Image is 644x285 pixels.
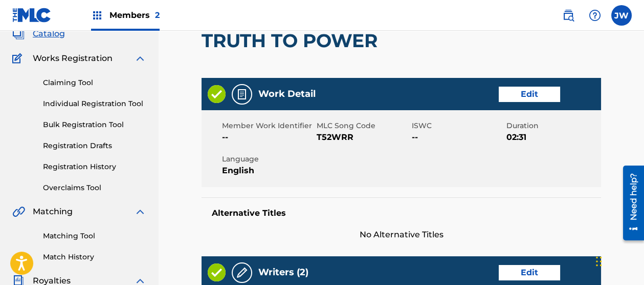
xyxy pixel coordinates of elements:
span: -- [412,131,504,144]
a: Match History [43,252,146,262]
span: English [222,165,314,177]
h2: TRUTH TO POWER [202,29,383,52]
img: Works Registration [12,52,26,65]
span: No Alternative Titles [202,229,601,241]
img: Work Detail [236,88,248,100]
a: Public Search [558,5,579,26]
span: Duration [506,120,598,131]
span: Members [109,9,160,21]
img: search [562,9,574,22]
h5: Alternative Titles [212,208,591,218]
span: Works Registration [33,52,113,65]
img: expand [134,206,146,218]
span: T52WRR [317,131,409,144]
img: Top Rightsholders [91,9,103,22]
a: CatalogCatalog [12,28,65,40]
span: 2 [155,10,160,20]
a: Matching Tool [43,231,146,241]
div: User Menu [611,5,632,26]
img: Catalog [12,28,25,40]
h5: Work Detail [258,88,316,100]
a: Overclaims Tool [43,182,146,193]
span: Language [222,154,314,165]
img: MLC Logo [12,8,52,23]
a: Edit [499,87,560,102]
span: ISWC [412,120,504,131]
span: Member Work Identifier [222,120,314,131]
h5: Writers (2) [258,267,308,278]
a: Individual Registration Tool [43,98,146,109]
div: Drag [596,246,602,277]
iframe: Chat Widget [593,236,644,285]
span: 02:31 [506,131,598,144]
span: Catalog [33,28,65,40]
span: -- [222,131,314,144]
img: expand [134,52,146,65]
img: Valid [208,263,226,281]
a: Bulk Registration Tool [43,119,146,130]
img: help [589,9,601,22]
a: Registration History [43,161,146,172]
span: MLC Song Code [317,120,409,131]
img: Writers [236,267,248,279]
a: Registration Drafts [43,140,146,151]
span: Matching [33,206,73,218]
a: Claiming Tool [43,77,146,88]
div: Help [585,5,605,26]
img: Matching [12,206,25,218]
a: Edit [499,265,560,280]
img: Valid [208,85,226,103]
iframe: Resource Center [615,162,644,244]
